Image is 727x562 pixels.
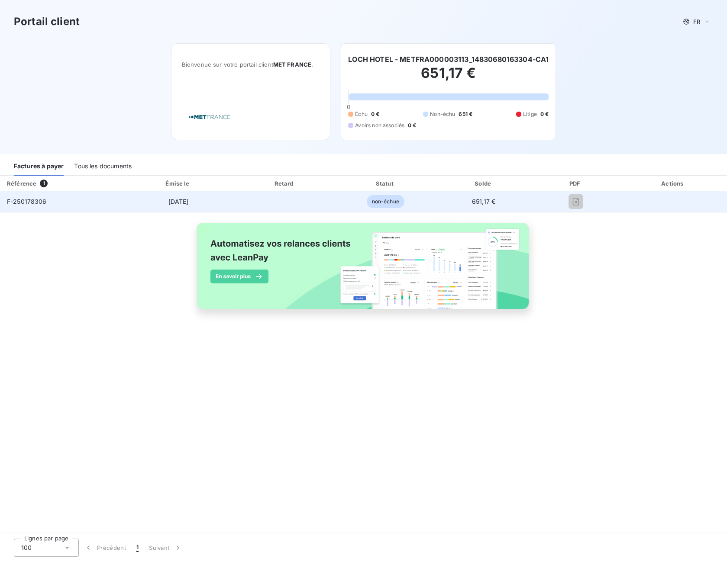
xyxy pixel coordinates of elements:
span: F-250178306 [7,198,47,205]
span: 651 € [459,110,472,118]
span: 0 € [540,110,549,118]
h2: 651,17 € [348,64,549,90]
span: Bienvenue sur votre portail client . [182,61,320,68]
button: 1 [131,539,144,557]
span: 651,17 € [472,198,495,205]
img: banner [189,218,539,324]
div: Émise le [125,179,232,188]
div: Tous les documents [74,157,132,176]
span: 100 [21,543,32,552]
div: Solde [437,179,530,188]
h6: LOCH HOTEL - METFRA000003113_14830680163304-CA1 [348,54,549,64]
span: 0 [347,103,350,110]
span: 1 [40,180,48,187]
div: Référence [7,180,36,187]
span: Litige [523,110,537,118]
div: Retard [236,179,334,188]
div: PDF [534,179,617,188]
span: [DATE] [168,198,189,205]
button: Suivant [144,539,187,557]
span: non-échue [367,195,404,208]
span: Non-échu [430,110,455,118]
span: Avoirs non associés [355,122,404,129]
span: 1 [136,543,139,552]
button: Précédent [79,539,131,557]
span: MET FRANCE [273,61,312,68]
span: FR [693,18,700,25]
h3: Portail client [14,14,80,29]
div: Statut [337,179,433,188]
span: Échu [355,110,368,118]
div: Actions [621,179,725,188]
img: Company logo [182,105,237,129]
span: 0 € [408,122,416,129]
span: 0 € [371,110,379,118]
div: Factures à payer [14,157,64,176]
